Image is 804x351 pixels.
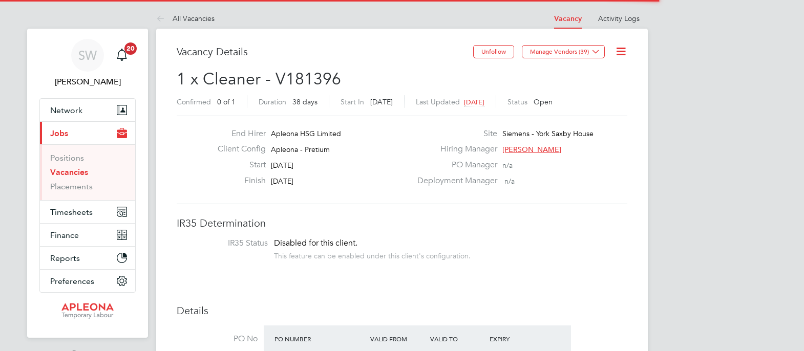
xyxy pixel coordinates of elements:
[40,99,135,121] button: Network
[473,45,514,58] button: Unfollow
[259,97,286,106] label: Duration
[50,207,93,217] span: Timesheets
[271,177,293,186] span: [DATE]
[411,160,497,170] label: PO Manager
[370,97,393,106] span: [DATE]
[271,161,293,170] span: [DATE]
[411,175,497,186] label: Deployment Manager
[272,330,368,348] div: PO Number
[271,129,341,138] span: Apleona HSG Limited
[274,238,357,248] span: Disabled for this client.
[487,330,547,348] div: Expiry
[209,144,266,155] label: Client Config
[124,42,137,55] span: 20
[50,182,93,191] a: Placements
[416,97,460,106] label: Last Updated
[274,249,471,260] div: This feature can be enabled under this client's configuration.
[27,29,148,338] nav: Main navigation
[61,303,114,319] img: apleona-logo-retina.png
[39,303,136,319] a: Go to home page
[368,330,428,348] div: Valid From
[78,49,97,62] span: SW
[40,144,135,200] div: Jobs
[598,14,640,23] a: Activity Logs
[177,334,258,344] label: PO No
[112,39,132,72] a: 20
[50,167,88,177] a: Vacancies
[50,153,84,163] a: Positions
[177,97,211,106] label: Confirmed
[39,76,136,88] span: Simon Ward
[271,145,330,154] span: Apleona - Pretium
[341,97,364,106] label: Start In
[209,175,266,186] label: Finish
[50,253,80,263] span: Reports
[50,105,82,115] span: Network
[40,247,135,269] button: Reports
[39,39,136,88] a: SW[PERSON_NAME]
[50,230,79,240] span: Finance
[502,161,513,170] span: n/a
[217,97,236,106] span: 0 of 1
[40,122,135,144] button: Jobs
[209,128,266,139] label: End Hirer
[40,270,135,292] button: Preferences
[40,201,135,223] button: Timesheets
[209,160,266,170] label: Start
[156,14,215,23] a: All Vacancies
[187,238,268,249] label: IR35 Status
[534,97,553,106] span: Open
[292,97,318,106] span: 38 days
[50,276,94,286] span: Preferences
[522,45,605,58] button: Manage Vendors (39)
[554,14,582,23] a: Vacancy
[507,97,527,106] label: Status
[502,129,594,138] span: Siemens - York Saxby House
[177,216,627,230] h3: IR35 Determination
[40,224,135,246] button: Finance
[177,69,341,89] span: 1 x Cleaner - V181396
[504,177,515,186] span: n/a
[177,45,473,58] h3: Vacancy Details
[502,145,561,154] span: [PERSON_NAME]
[428,330,488,348] div: Valid To
[411,128,497,139] label: Site
[411,144,497,155] label: Hiring Manager
[464,98,484,106] span: [DATE]
[177,304,627,317] h3: Details
[50,128,68,138] span: Jobs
